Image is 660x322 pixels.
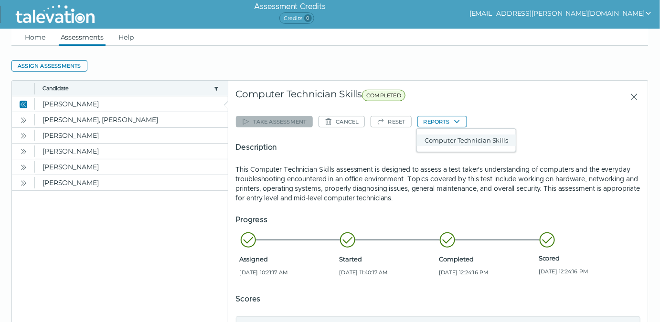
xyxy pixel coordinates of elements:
span: [DATE] 12:24:16 PM [439,269,535,276]
span: 0 [304,14,312,22]
button: Open [18,145,29,157]
div: Computer Technician Skills [236,88,516,105]
clr-dg-cell: [PERSON_NAME] [35,128,228,143]
h5: Description [236,142,640,153]
span: Scored [539,254,635,262]
span: COMPLETED [362,90,405,101]
clr-dg-cell: [PERSON_NAME] [35,159,228,175]
span: Started [339,255,435,263]
cds-icon: Open [20,132,27,140]
button: Cancel [319,116,365,127]
span: Credits [279,12,314,24]
cds-icon: Close [20,101,27,108]
clr-dg-cell: [PERSON_NAME] [35,175,228,190]
button: candidate filter [213,84,220,92]
button: Close [622,88,640,105]
button: Open [18,114,29,125]
cds-icon: Open [20,179,27,187]
button: Reset [371,116,412,127]
button: Open [18,161,29,173]
clr-dg-cell: [PERSON_NAME] [35,144,228,159]
button: Candidate [43,84,210,92]
img: Talevation_Logo_Transparent_white.png [11,2,99,26]
h5: Scores [236,293,640,305]
clr-dg-cell: [PERSON_NAME], [PERSON_NAME] [35,112,228,127]
span: [DATE] 11:40:17 AM [339,269,435,276]
clr-dg-cell: [PERSON_NAME] [35,96,228,112]
a: Home [23,29,47,46]
h6: Assessment Credits [254,1,325,12]
button: Close [18,98,29,110]
button: Open [18,130,29,141]
cds-icon: Open [20,116,27,124]
cds-icon: Open [20,148,27,156]
cds-icon: Open [20,164,27,171]
button: show user actions [469,8,652,19]
span: Completed [439,255,535,263]
span: [DATE] 12:24:16 PM [539,268,635,275]
button: Computer Technician Skills [417,135,516,146]
a: Help [117,29,136,46]
button: Reports [417,116,467,127]
button: Assign assessments [11,60,87,72]
span: [DATE] 10:21:17 AM [240,269,336,276]
a: Assessments [59,29,106,46]
button: Take assessment [236,116,313,127]
p: This Computer Technician Skills assessment is designed to assess a test taker's understanding of ... [236,165,640,203]
h5: Progress [236,214,640,226]
button: Open [18,177,29,188]
span: Assigned [240,255,336,263]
